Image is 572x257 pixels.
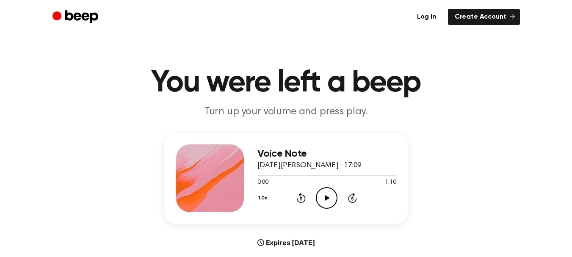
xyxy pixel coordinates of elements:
[257,162,362,169] span: [DATE][PERSON_NAME] · 17:09
[257,148,396,160] h3: Voice Note
[257,191,271,205] button: 1.0x
[448,9,520,25] a: Create Account
[124,105,449,119] p: Turn up your volume and press play.
[257,178,268,187] span: 0:00
[385,178,396,187] span: 1:10
[410,9,443,25] a: Log in
[69,68,503,98] h1: You were left a beep
[257,238,315,248] div: Expires [DATE]
[53,9,100,25] a: Beep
